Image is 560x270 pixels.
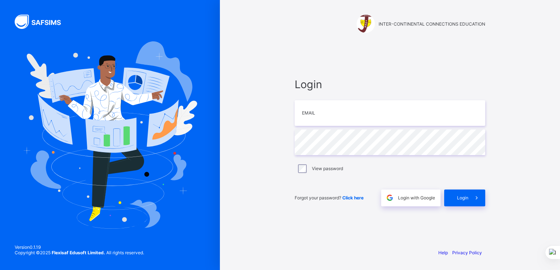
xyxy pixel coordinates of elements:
a: Help [438,250,448,255]
a: Click here [342,195,364,200]
img: google.396cfc9801f0270233282035f929180a.svg [386,194,394,202]
span: Copyright © 2025 All rights reserved. [15,250,144,255]
span: INTER-CONTINENTAL CONNECTIONS EDUCATION [379,21,485,27]
label: View password [312,166,343,171]
img: Hero Image [23,41,197,229]
span: Forgot your password? [295,195,364,200]
a: Privacy Policy [452,250,482,255]
span: Version 0.1.19 [15,244,144,250]
span: Login with Google [398,195,435,200]
span: Login [457,195,468,200]
strong: Flexisaf Edusoft Limited. [52,250,105,255]
span: Login [295,78,485,91]
img: SAFSIMS Logo [15,15,70,29]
